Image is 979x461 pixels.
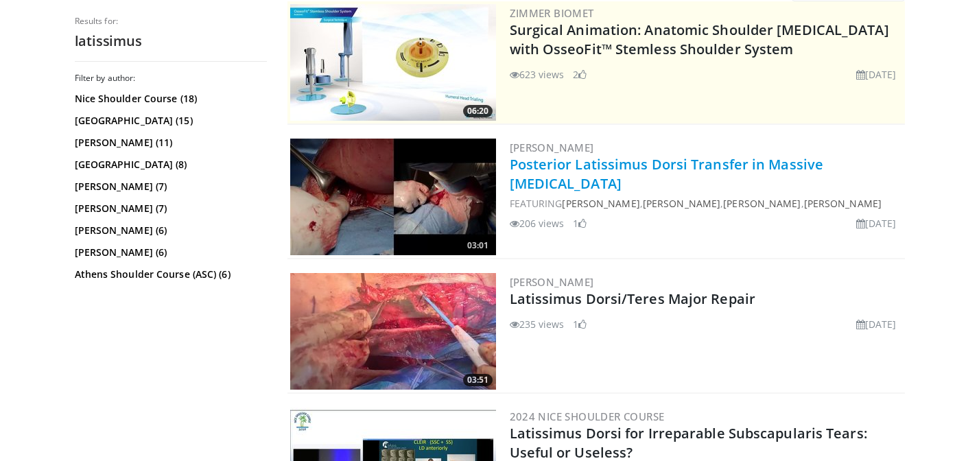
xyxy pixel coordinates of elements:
[75,224,263,237] a: [PERSON_NAME] (6)
[573,317,587,331] li: 1
[510,155,824,193] a: Posterior Latissimus Dorsi Transfer in Massive [MEDICAL_DATA]
[856,317,897,331] li: [DATE]
[573,216,587,230] li: 1
[75,202,263,215] a: [PERSON_NAME] (7)
[290,273,496,390] img: 39b3b79d-da02-49ee-8bdb-aa11c26b2214.300x170_q85_crop-smart_upscale.jpg
[856,216,897,230] li: [DATE]
[510,410,665,423] a: 2024 Nice Shoulder Course
[643,197,720,210] a: [PERSON_NAME]
[75,73,267,84] h3: Filter by author:
[463,374,493,386] span: 03:51
[290,273,496,390] a: 03:51
[75,158,263,172] a: [GEOGRAPHIC_DATA] (8)
[510,6,594,20] a: Zimmer Biomet
[856,67,897,82] li: [DATE]
[723,197,801,210] a: [PERSON_NAME]
[804,197,882,210] a: [PERSON_NAME]
[290,139,496,255] a: 03:01
[510,275,594,289] a: [PERSON_NAME]
[510,317,565,331] li: 235 views
[75,136,263,150] a: [PERSON_NAME] (11)
[510,216,565,230] li: 206 views
[463,105,493,117] span: 06:20
[75,180,263,193] a: [PERSON_NAME] (7)
[75,268,263,281] a: Athens Shoulder Course (ASC) (6)
[75,92,263,106] a: Nice Shoulder Course (18)
[510,21,889,58] a: Surgical Animation: Anatomic Shoulder [MEDICAL_DATA] with OsseoFit™ Stemless Shoulder System
[562,197,639,210] a: [PERSON_NAME]
[75,32,267,50] h2: latissimus
[75,246,263,259] a: [PERSON_NAME] (6)
[290,4,496,121] img: 84e7f812-2061-4fff-86f6-cdff29f66ef4.300x170_q85_crop-smart_upscale.jpg
[463,239,493,252] span: 03:01
[510,67,565,82] li: 623 views
[290,139,496,255] img: 16c22569-32e3-4d6c-b618-ed3919dbf96c.300x170_q85_crop-smart_upscale.jpg
[75,16,267,27] p: Results for:
[290,4,496,121] a: 06:20
[510,141,594,154] a: [PERSON_NAME]
[573,67,587,82] li: 2
[510,289,756,308] a: Latissimus Dorsi/Teres Major Repair
[510,196,902,211] div: FEATURING , , ,
[75,114,263,128] a: [GEOGRAPHIC_DATA] (15)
